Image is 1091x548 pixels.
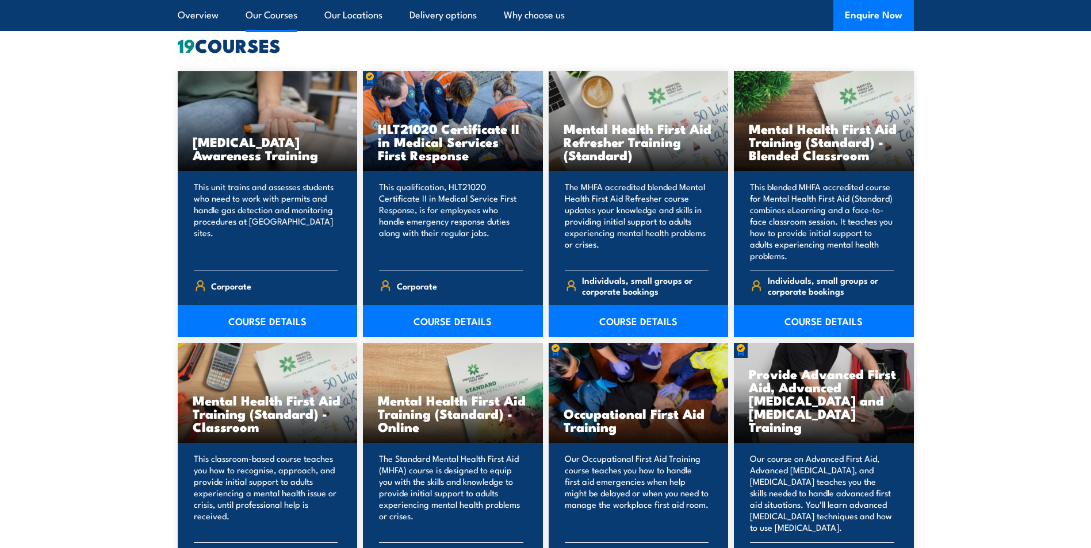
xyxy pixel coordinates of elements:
[194,453,338,533] p: This classroom-based course teaches you how to recognise, approach, and provide initial support t...
[397,277,437,295] span: Corporate
[178,37,914,53] h2: COURSES
[565,453,709,533] p: Our Occupational First Aid Training course teaches you how to handle first aid emergencies when h...
[378,393,528,433] h3: Mental Health First Aid Training (Standard) - Online
[750,453,894,533] p: Our course on Advanced First Aid, Advanced [MEDICAL_DATA], and [MEDICAL_DATA] teaches you the ski...
[768,275,894,296] span: Individuals, small groups or corporate bookings
[564,407,714,433] h3: Occupational First Aid Training
[564,122,714,161] h3: Mental Health First Aid Refresher Training (Standard)
[193,135,343,161] h3: [MEDICAL_DATA] Awareness Training
[749,367,899,433] h3: Provide Advanced First Aid, Advanced [MEDICAL_DATA] and [MEDICAL_DATA] Training
[378,122,528,161] h3: HLT21020 Certificate II in Medical Services First Response
[193,393,343,433] h3: Mental Health First Aid Training (Standard) - Classroom
[379,181,523,261] p: This qualification, HLT21020 Certificate II in Medical Service First Response, is for employees w...
[194,181,338,261] p: This unit trains and assesses students who need to work with permits and handle gas detection and...
[750,181,894,261] p: This blended MHFA accredited course for Mental Health First Aid (Standard) combines eLearning and...
[582,275,709,296] span: Individuals, small groups or corporate bookings
[178,305,358,337] a: COURSE DETAILS
[379,453,523,533] p: The Standard Mental Health First Aid (MHFA) course is designed to equip you with the skills and k...
[178,30,195,59] strong: 19
[565,181,709,261] p: The MHFA accredited blended Mental Health First Aid Refresher course updates your knowledge and s...
[211,277,251,295] span: Corporate
[363,305,543,337] a: COURSE DETAILS
[734,305,914,337] a: COURSE DETAILS
[749,122,899,161] h3: Mental Health First Aid Training (Standard) - Blended Classroom
[549,305,729,337] a: COURSE DETAILS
